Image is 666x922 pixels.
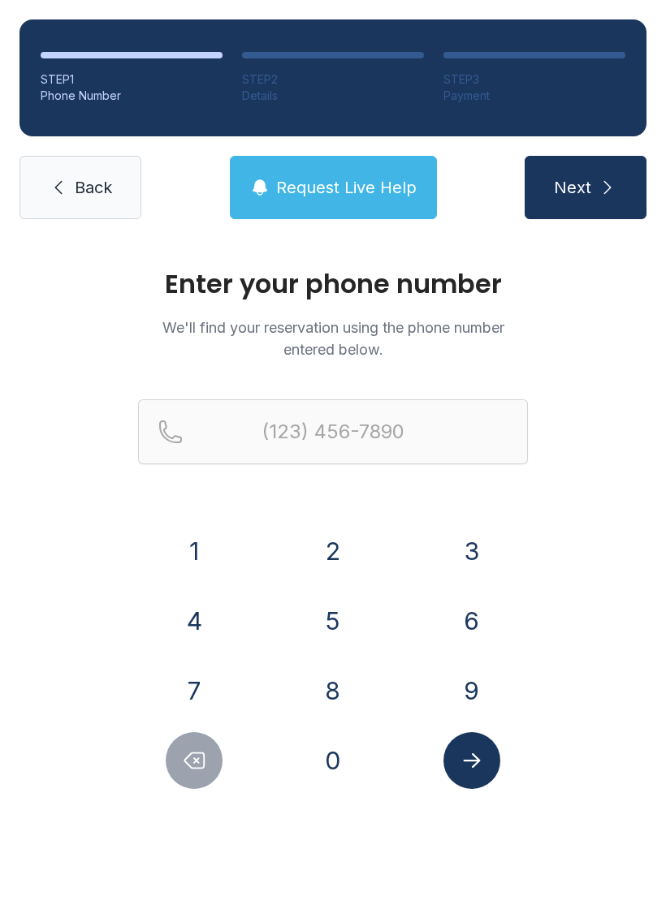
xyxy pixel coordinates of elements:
[305,523,361,579] button: 2
[305,732,361,789] button: 0
[305,662,361,719] button: 8
[443,71,625,88] div: STEP 3
[41,71,223,88] div: STEP 1
[443,592,500,649] button: 6
[242,71,424,88] div: STEP 2
[276,176,417,199] span: Request Live Help
[138,317,528,360] p: We'll find your reservation using the phone number entered below.
[443,662,500,719] button: 9
[305,592,361,649] button: 5
[242,88,424,104] div: Details
[166,662,223,719] button: 7
[554,176,591,199] span: Next
[166,732,223,789] button: Delete number
[41,88,223,104] div: Phone Number
[166,592,223,649] button: 4
[166,523,223,579] button: 1
[75,176,112,199] span: Back
[138,271,528,297] h1: Enter your phone number
[443,88,625,104] div: Payment
[443,732,500,789] button: Submit lookup form
[443,523,500,579] button: 3
[138,399,528,464] input: Reservation phone number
